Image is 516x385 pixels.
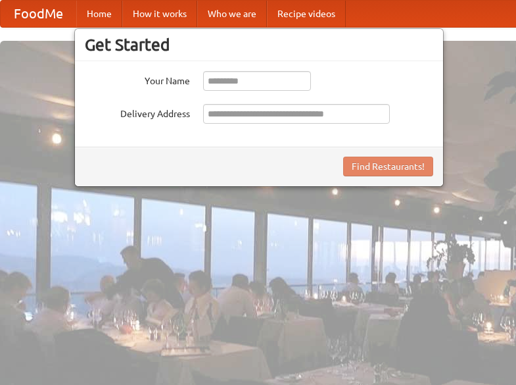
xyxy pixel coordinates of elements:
[1,1,76,27] a: FoodMe
[197,1,267,27] a: Who we are
[122,1,197,27] a: How it works
[85,35,433,55] h3: Get Started
[76,1,122,27] a: Home
[85,71,190,88] label: Your Name
[85,104,190,120] label: Delivery Address
[343,157,433,176] button: Find Restaurants!
[267,1,346,27] a: Recipe videos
